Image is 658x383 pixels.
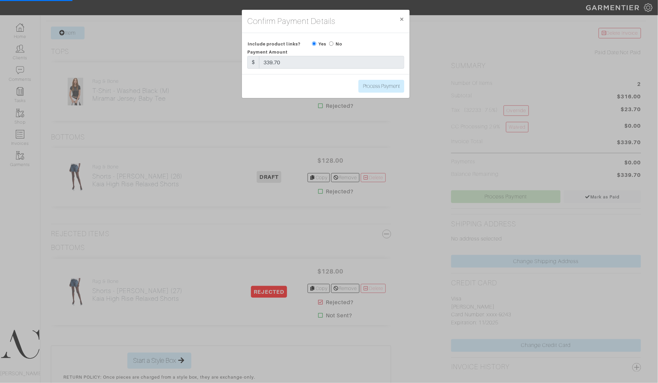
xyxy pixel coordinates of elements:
[247,15,335,27] h4: Confirm Payment Details
[247,56,259,69] div: $
[247,50,288,55] span: Payment Amount
[319,41,326,47] label: Yes
[336,41,343,47] label: No
[399,14,404,24] span: ×
[248,39,301,49] span: Include product links?
[358,80,404,93] input: Process Payment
